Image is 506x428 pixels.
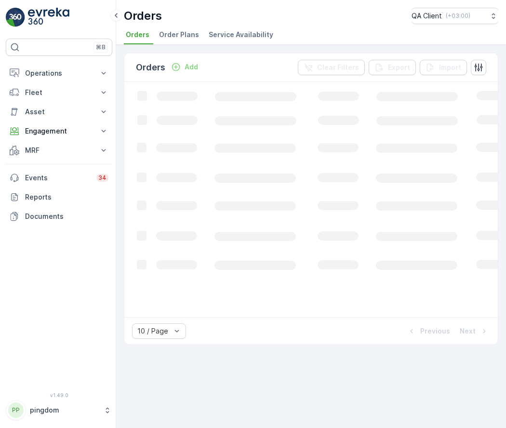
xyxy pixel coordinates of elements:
[6,187,112,207] a: Reports
[412,8,498,24] button: QA Client(+03:00)
[369,60,416,75] button: Export
[25,88,93,97] p: Fleet
[25,212,108,221] p: Documents
[96,43,106,51] p: ⌘B
[8,402,24,418] div: PP
[30,405,99,415] p: pingdom
[6,83,112,102] button: Fleet
[6,392,112,398] span: v 1.49.0
[420,60,467,75] button: Import
[167,61,202,73] button: Add
[28,8,69,27] img: logo_light-DOdMpM7g.png
[159,30,199,40] span: Order Plans
[124,8,162,24] p: Orders
[98,174,107,182] p: 34
[388,63,410,72] p: Export
[6,121,112,141] button: Engagement
[406,325,451,337] button: Previous
[446,12,470,20] p: ( +03:00 )
[25,146,93,155] p: MRF
[25,107,93,117] p: Asset
[6,207,112,226] a: Documents
[25,192,108,202] p: Reports
[25,126,93,136] p: Engagement
[126,30,149,40] span: Orders
[6,102,112,121] button: Asset
[6,64,112,83] button: Operations
[209,30,273,40] span: Service Availability
[317,63,359,72] p: Clear Filters
[420,326,450,336] p: Previous
[460,326,476,336] p: Next
[439,63,461,72] p: Import
[185,62,198,72] p: Add
[6,168,112,187] a: Events34
[6,141,112,160] button: MRF
[25,68,93,78] p: Operations
[25,173,91,183] p: Events
[6,400,112,420] button: PPpingdom
[6,8,25,27] img: logo
[459,325,490,337] button: Next
[298,60,365,75] button: Clear Filters
[136,61,165,74] p: Orders
[412,11,442,21] p: QA Client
